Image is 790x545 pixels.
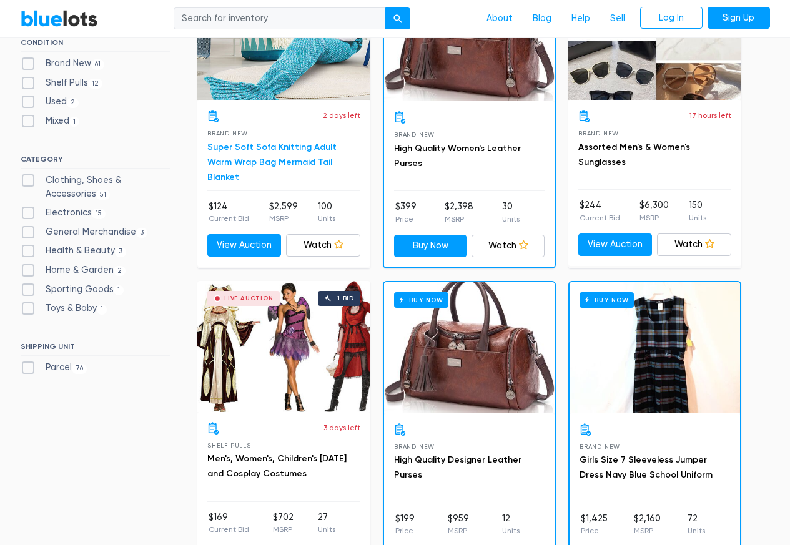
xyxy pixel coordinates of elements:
[634,525,661,536] p: MSRP
[209,200,249,225] li: $124
[21,174,170,200] label: Clothing, Shoes & Accessories
[394,443,435,450] span: Brand New
[600,7,635,31] a: Sell
[580,212,620,223] p: Current Bid
[269,213,298,224] p: MSRP
[689,212,706,223] p: Units
[21,9,98,27] a: BlueLots
[224,295,274,302] div: Live Auction
[384,282,555,413] a: Buy Now
[580,454,713,480] a: Girls Size 7 Sleeveless Jumper Dress Navy Blue School Uniform
[502,214,520,225] p: Units
[580,199,620,223] li: $244
[395,512,415,537] li: $199
[67,98,79,108] span: 2
[97,305,107,315] span: 1
[523,7,561,31] a: Blog
[209,511,249,536] li: $169
[640,7,703,29] a: Log In
[115,247,127,257] span: 3
[570,282,740,413] a: Buy Now
[136,228,148,238] span: 3
[21,283,124,297] label: Sporting Goods
[207,142,337,182] a: Super Soft Sofa Knitting Adult Warm Wrap Bag Mermaid Tail Blanket
[21,38,170,52] h6: CONDITION
[72,364,87,374] span: 76
[394,292,448,308] h6: Buy Now
[580,443,620,450] span: Brand New
[445,200,473,225] li: $2,398
[91,59,105,69] span: 61
[689,199,706,223] li: 150
[21,225,148,239] label: General Merchandise
[318,524,335,535] p: Units
[502,512,520,537] li: 12
[689,110,731,121] p: 17 hours left
[323,110,360,121] p: 2 days left
[395,525,415,536] p: Price
[21,95,79,109] label: Used
[502,525,520,536] p: Units
[561,7,600,31] a: Help
[580,292,634,308] h6: Buy Now
[394,454,521,480] a: High Quality Designer Leather Purses
[323,422,360,433] p: 3 days left
[197,281,370,412] a: Live Auction 1 bid
[581,525,608,536] p: Price
[394,143,521,169] a: High Quality Women's Leather Purses
[639,199,669,223] li: $6,300
[395,214,417,225] p: Price
[207,442,251,449] span: Shelf Pulls
[21,114,80,128] label: Mixed
[708,7,770,29] a: Sign Up
[69,117,80,127] span: 1
[448,525,469,536] p: MSRP
[634,512,661,537] li: $2,160
[21,361,87,375] label: Parcel
[639,212,669,223] p: MSRP
[21,76,103,90] label: Shelf Pulls
[21,302,107,315] label: Toys & Baby
[476,7,523,31] a: About
[337,295,354,302] div: 1 bid
[273,511,294,536] li: $702
[114,266,126,276] span: 2
[472,235,545,257] a: Watch
[207,234,282,257] a: View Auction
[273,524,294,535] p: MSRP
[688,512,705,537] li: 72
[318,213,335,224] p: Units
[21,206,106,220] label: Electronics
[21,155,170,169] h6: CATEGORY
[114,285,124,295] span: 1
[209,213,249,224] p: Current Bid
[445,214,473,225] p: MSRP
[207,130,248,137] span: Brand New
[286,234,360,257] a: Watch
[502,200,520,225] li: 30
[394,131,435,138] span: Brand New
[209,524,249,535] p: Current Bid
[174,7,386,30] input: Search for inventory
[688,525,705,536] p: Units
[395,200,417,225] li: $399
[394,235,467,257] a: Buy Now
[318,511,335,536] li: 27
[318,200,335,225] li: 100
[21,342,170,356] h6: SHIPPING UNIT
[21,57,105,71] label: Brand New
[269,200,298,225] li: $2,599
[578,233,653,256] a: View Auction
[96,190,111,200] span: 51
[92,209,106,218] span: 15
[207,453,347,479] a: Men's, Women's, Children's [DATE] and Cosplay Costumes
[578,142,690,167] a: Assorted Men's & Women's Sunglasses
[448,512,469,537] li: $959
[578,130,619,137] span: Brand New
[21,244,127,258] label: Health & Beauty
[21,263,126,277] label: Home & Garden
[581,512,608,537] li: $1,425
[88,79,103,89] span: 12
[657,233,731,256] a: Watch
